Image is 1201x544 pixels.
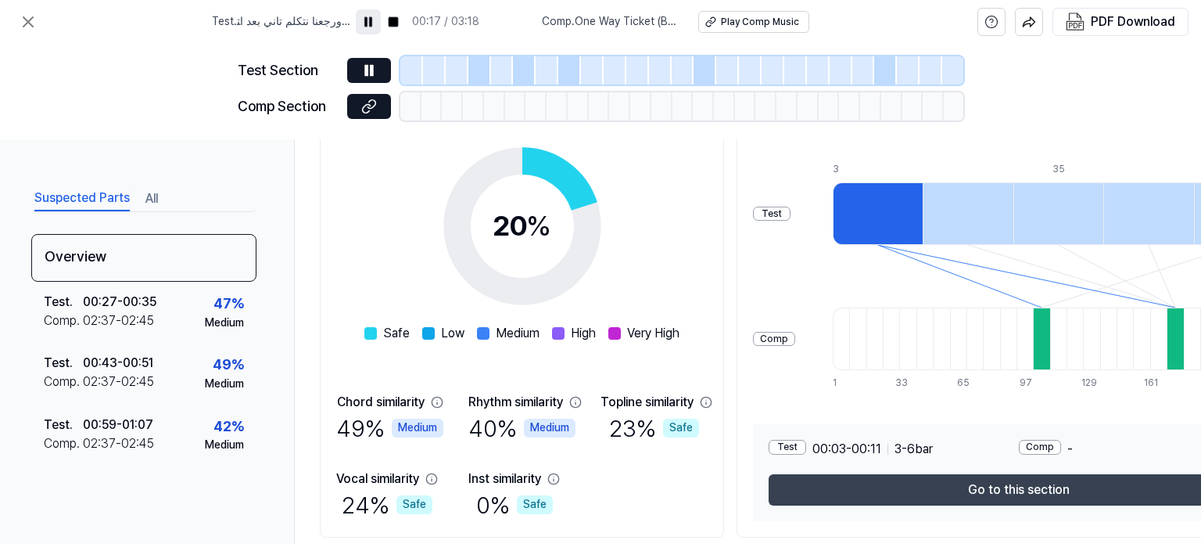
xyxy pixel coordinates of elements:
[205,315,244,331] div: Medium
[44,434,83,453] div: Comp .
[769,440,806,455] div: Test
[1020,376,1036,390] div: 97
[1052,163,1142,176] div: 35
[44,312,83,330] div: Comp .
[396,495,432,514] div: Safe
[524,419,575,438] div: Medium
[468,470,541,488] div: Inst similarity
[83,434,154,453] div: 02:37 - 02:45
[957,376,973,390] div: 65
[468,393,563,412] div: Rhythm similarity
[468,412,575,445] div: 40 %
[493,205,551,247] div: 20
[238,95,338,118] div: Comp Section
[977,8,1006,36] button: help
[44,293,83,312] div: Test .
[895,376,912,390] div: 33
[31,234,256,282] div: Overview
[205,438,244,453] div: Medium
[663,419,699,438] div: Safe
[812,440,881,459] span: 00:03 - 00:11
[83,416,153,434] div: 00:59 - 01:07
[44,416,83,434] div: Test .
[383,324,410,343] span: Safe
[698,11,809,33] button: Play Comp Music
[342,488,432,521] div: 24 %
[833,163,923,176] div: 3
[213,293,244,315] div: 47 %
[213,354,244,376] div: 49 %
[627,324,679,343] span: Very High
[496,324,540,343] span: Medium
[571,324,596,343] span: High
[412,14,479,30] div: 00:17 / 03:18
[517,495,553,514] div: Safe
[753,332,795,347] div: Comp
[205,376,244,392] div: Medium
[83,312,154,330] div: 02:37 - 02:45
[83,373,154,391] div: 02:37 - 02:45
[83,354,153,373] div: 00:43 - 00:51
[1066,13,1084,31] img: PDF Download
[212,14,350,30] span: Test . ورجعنا نتكلم تاني بعد التعديل
[336,412,443,445] div: 49 %
[542,14,679,30] span: Comp . One Way Ticket (Because I Can)
[476,488,553,521] div: 0 %
[337,393,425,412] div: Chord similarity
[83,293,156,312] div: 00:27 - 00:35
[1063,9,1178,35] button: PDF Download
[753,207,791,222] div: Test
[894,440,933,459] span: 3 - 6 bar
[833,376,849,390] div: 1
[392,419,443,438] div: Medium
[1019,440,1061,455] div: Comp
[526,209,551,243] span: %
[609,412,699,445] div: 23 %
[336,470,419,488] div: Vocal similarity
[44,354,83,373] div: Test .
[44,373,83,391] div: Comp .
[1081,376,1098,390] div: 129
[1144,376,1160,390] div: 161
[145,186,158,211] button: All
[213,416,244,438] div: 42 %
[984,14,998,30] svg: help
[238,59,338,82] div: Test Section
[1091,12,1175,32] div: PDF Download
[600,393,694,412] div: Topline similarity
[441,324,464,343] span: Low
[34,186,130,211] button: Suspected Parts
[1022,15,1036,29] img: share
[721,16,799,29] div: Play Comp Music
